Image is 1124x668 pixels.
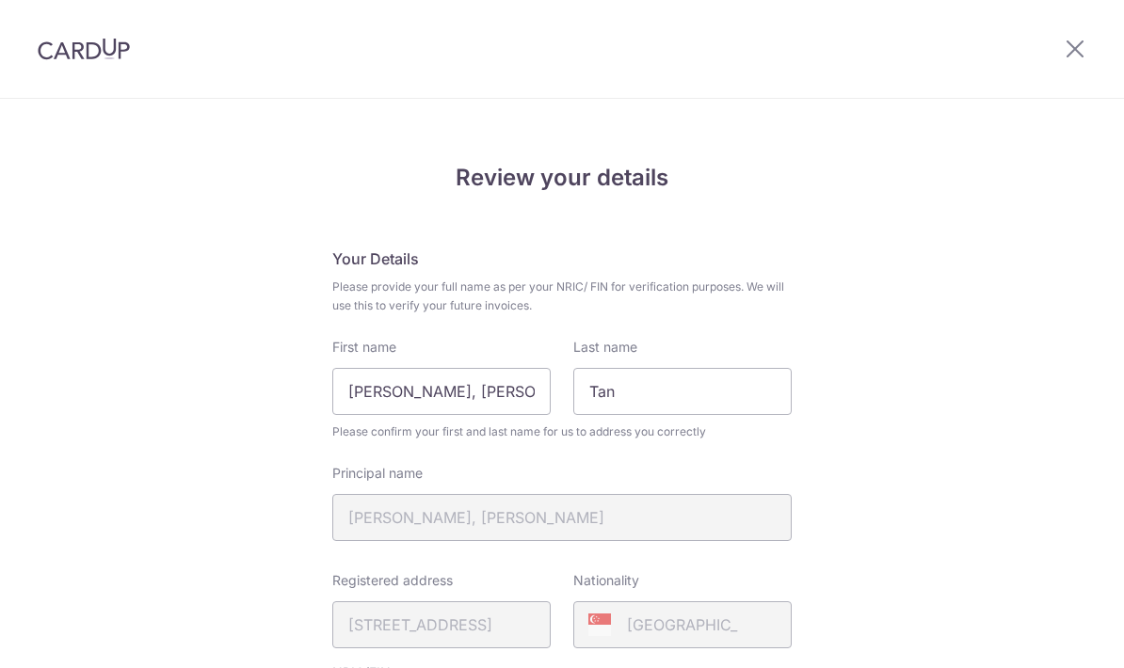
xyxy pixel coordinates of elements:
[38,38,130,60] img: CardUp
[573,571,639,590] label: Nationality
[1060,612,1105,659] iframe: Opens a widget where you can find more information
[332,464,423,483] label: Principal name
[573,338,637,357] label: Last name
[332,278,792,315] span: Please provide your full name as per your NRIC/ FIN for verification purposes. We will use this t...
[573,368,792,415] input: Last name
[332,338,396,357] label: First name
[332,368,551,415] input: First Name
[332,571,453,590] label: Registered address
[332,161,792,195] h4: Review your details
[332,247,792,270] h5: Your Details
[332,422,792,441] span: Please confirm your first and last name for us to address you correctly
